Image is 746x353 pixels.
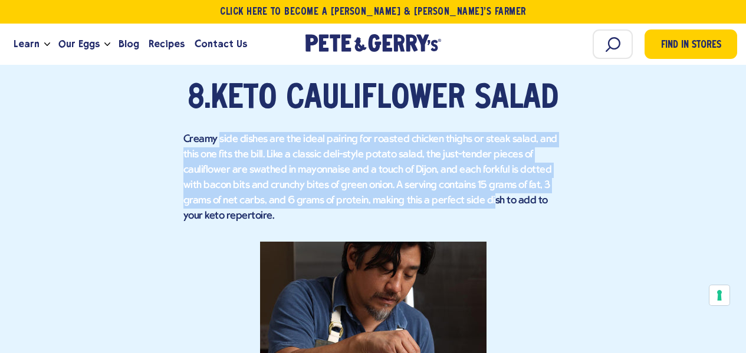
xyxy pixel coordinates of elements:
[54,28,104,60] a: Our Eggs
[44,42,50,47] button: Open the dropdown menu for Learn
[195,37,247,51] span: Contact Us
[104,42,110,47] button: Open the dropdown menu for Our Eggs
[9,28,44,60] a: Learn
[661,38,721,54] span: Find in Stores
[119,37,139,51] span: Blog
[183,132,563,224] p: Creamy side dishes are the ideal pairing for roasted chicken thighs or steak salad, and this one ...
[58,37,100,51] span: Our Eggs
[114,28,144,60] a: Blog
[709,285,729,305] button: Your consent preferences for tracking technologies
[144,28,189,60] a: Recipes
[149,37,185,51] span: Recipes
[183,81,563,117] h2: 8.
[14,37,40,51] span: Learn
[211,83,558,116] a: Keto Cauliflower Salad
[645,29,737,59] a: Find in Stores
[190,28,252,60] a: Contact Us
[593,29,633,59] input: Search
